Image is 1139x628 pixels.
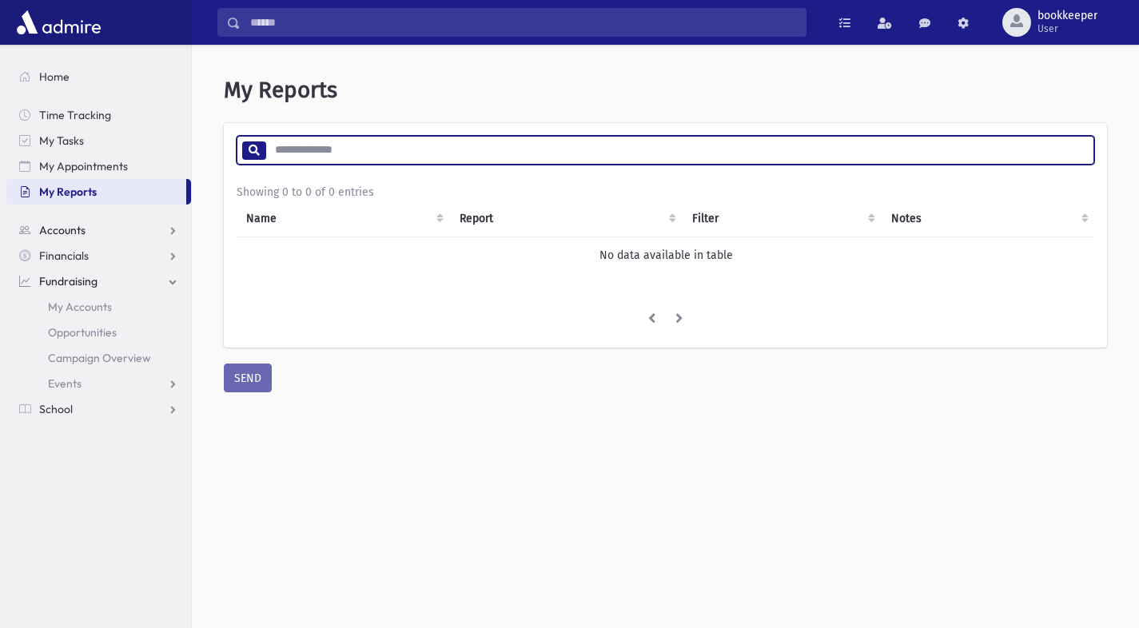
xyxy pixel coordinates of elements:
[241,8,806,37] input: Search
[48,300,112,314] span: My Accounts
[237,201,450,237] th: Name: activate to sort column ascending
[48,376,82,391] span: Events
[6,396,191,422] a: School
[6,102,191,128] a: Time Tracking
[39,108,111,122] span: Time Tracking
[683,201,882,237] th: Filter : activate to sort column ascending
[39,159,128,173] span: My Appointments
[224,77,337,103] span: My Reports
[39,248,89,263] span: Financials
[882,201,1095,237] th: Notes : activate to sort column ascending
[6,128,191,153] a: My Tasks
[6,179,186,205] a: My Reports
[48,325,117,340] span: Opportunities
[13,6,105,38] img: AdmirePro
[450,201,683,237] th: Report: activate to sort column ascending
[6,64,191,89] a: Home
[39,185,97,199] span: My Reports
[6,217,191,243] a: Accounts
[6,268,191,294] a: Fundraising
[1037,10,1097,22] span: bookkeeper
[39,133,84,148] span: My Tasks
[6,345,191,371] a: Campaign Overview
[237,236,1095,273] td: No data available in table
[1037,22,1097,35] span: User
[6,243,191,268] a: Financials
[6,320,191,345] a: Opportunities
[39,402,73,416] span: School
[6,294,191,320] a: My Accounts
[39,274,98,288] span: Fundraising
[237,184,1094,201] div: Showing 0 to 0 of 0 entries
[39,223,86,237] span: Accounts
[48,351,151,365] span: Campaign Overview
[6,153,191,179] a: My Appointments
[6,371,191,396] a: Events
[224,364,272,392] button: SEND
[39,70,70,84] span: Home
